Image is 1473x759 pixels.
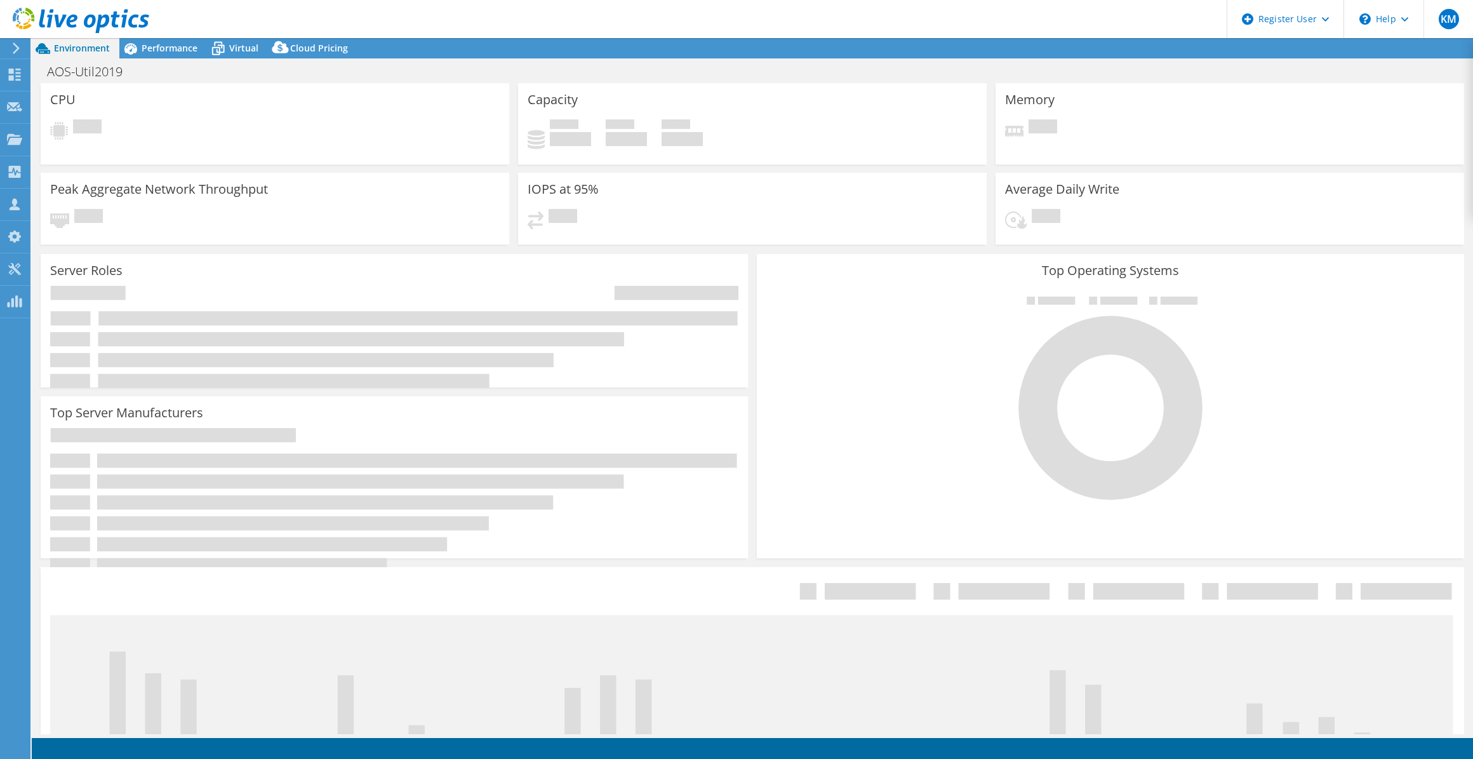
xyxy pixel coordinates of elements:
span: Free [606,119,634,132]
h4: 0 GiB [550,132,591,146]
svg: \n [1359,13,1371,25]
h3: Top Server Manufacturers [50,406,203,420]
span: Used [550,119,578,132]
h3: Peak Aggregate Network Throughput [50,182,268,196]
h3: Server Roles [50,264,123,278]
span: Pending [73,119,102,137]
h3: Capacity [528,93,578,107]
span: Pending [1029,119,1057,137]
h3: Average Daily Write [1005,182,1119,196]
span: Total [662,119,690,132]
span: Performance [142,42,197,54]
h1: AOS-Util2019 [41,65,142,79]
span: Cloud Pricing [290,42,348,54]
h3: CPU [50,93,76,107]
h3: Memory [1005,93,1055,107]
h4: 0 GiB [662,132,703,146]
span: Environment [54,42,110,54]
span: KM [1439,9,1459,29]
span: Pending [1032,209,1060,226]
h3: IOPS at 95% [528,182,599,196]
span: Pending [74,209,103,226]
span: Pending [549,209,577,226]
h4: 0 GiB [606,132,647,146]
span: Virtual [229,42,258,54]
h3: Top Operating Systems [766,264,1455,278]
